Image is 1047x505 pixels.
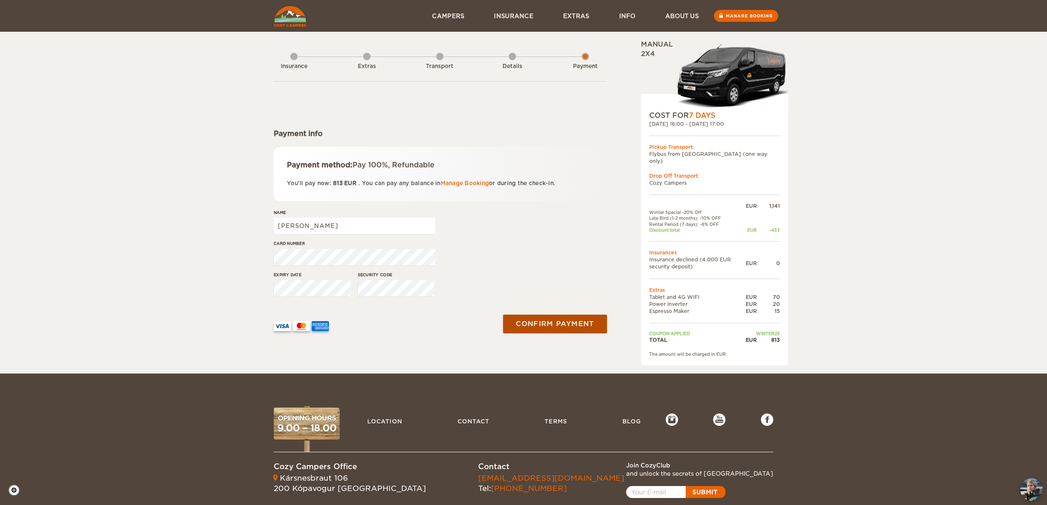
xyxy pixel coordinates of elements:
[333,180,343,186] span: 813
[478,473,624,494] div: Tel:
[271,63,317,70] div: Insurance
[649,110,780,120] div: COST FOR
[649,351,780,357] div: The amount will be charged in EUR
[478,461,624,472] div: Contact
[293,321,310,331] img: mastercard
[478,474,624,482] a: [EMAIL_ADDRESS][DOMAIN_NAME]
[649,172,780,179] div: Drop Off Transport:
[8,484,25,496] a: Cookie settings
[649,294,746,301] td: Tablet and 4G WIFI
[274,473,426,494] div: Kársnesbraut 106 200 Kópavogur [GEOGRAPHIC_DATA]
[746,336,757,343] div: EUR
[274,209,435,216] label: Name
[649,308,746,315] td: Espresso Maker
[540,413,571,429] a: Terms
[363,413,406,429] a: Location
[274,6,306,27] img: Cozy Campers
[641,40,788,110] div: Manual 2x4
[746,331,780,336] td: WINTER25
[649,215,746,221] td: Late Bird (1-2 months): -10% OFF
[274,240,435,247] label: Card number
[563,63,608,70] div: Payment
[674,42,788,110] img: Langur-m-c-logo-2.png
[689,111,715,120] span: 7 Days
[649,336,746,343] td: TOTAL
[626,486,725,498] a: Open popup
[1020,478,1043,501] img: Freyja at Cozy Campers
[746,227,757,233] div: EUR
[344,180,357,186] span: EUR
[344,63,390,70] div: Extras
[312,321,329,331] img: AMEX
[746,202,757,209] div: EUR
[649,331,746,336] td: Coupon applied
[626,470,773,478] div: and unlock the secrets of [GEOGRAPHIC_DATA]
[441,180,489,186] a: Manage Booking
[649,287,780,294] td: Extras
[757,294,780,301] div: 70
[453,413,493,429] a: Contact
[358,272,434,278] label: Security code
[649,249,780,256] td: Insurances
[757,301,780,308] div: 20
[274,272,350,278] label: Expiry date
[649,301,746,308] td: Power inverter
[757,227,780,233] div: -433
[618,413,645,429] a: Blog
[746,301,757,308] div: EUR
[649,143,780,150] div: Pickup Transport:
[649,209,746,215] td: Winter Special -20% Off
[274,129,606,139] div: Payment info
[649,120,780,127] div: [DATE] 16:00 - [DATE] 17:00
[746,260,757,267] div: EUR
[757,308,780,315] div: 15
[746,308,757,315] div: EUR
[714,10,778,22] a: Manage booking
[649,227,746,233] td: Discount total
[417,63,462,70] div: Transport
[274,321,291,331] img: VISA
[352,161,434,169] span: Pay 100%, Refundable
[649,179,780,186] td: Cozy Campers
[757,202,780,209] div: 1,141
[649,150,780,164] td: Flybus from [GEOGRAPHIC_DATA] (one way only)
[503,315,607,333] button: Confirm payment
[490,63,535,70] div: Details
[491,484,567,493] a: [PHONE_NUMBER]
[746,294,757,301] div: EUR
[649,221,746,227] td: Rental Period (7 days): -8% OFF
[626,461,773,470] div: Join CozyClub
[274,461,426,472] div: Cozy Campers Office
[757,260,780,267] div: 0
[649,256,746,270] td: Insurance declined (4.000 EUR security deposit)
[1020,478,1043,501] button: chat-button
[757,336,780,343] div: 813
[287,179,592,188] p: You'll pay now: . You can pay any balance in or during the check-in.
[287,160,592,170] div: Payment method:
